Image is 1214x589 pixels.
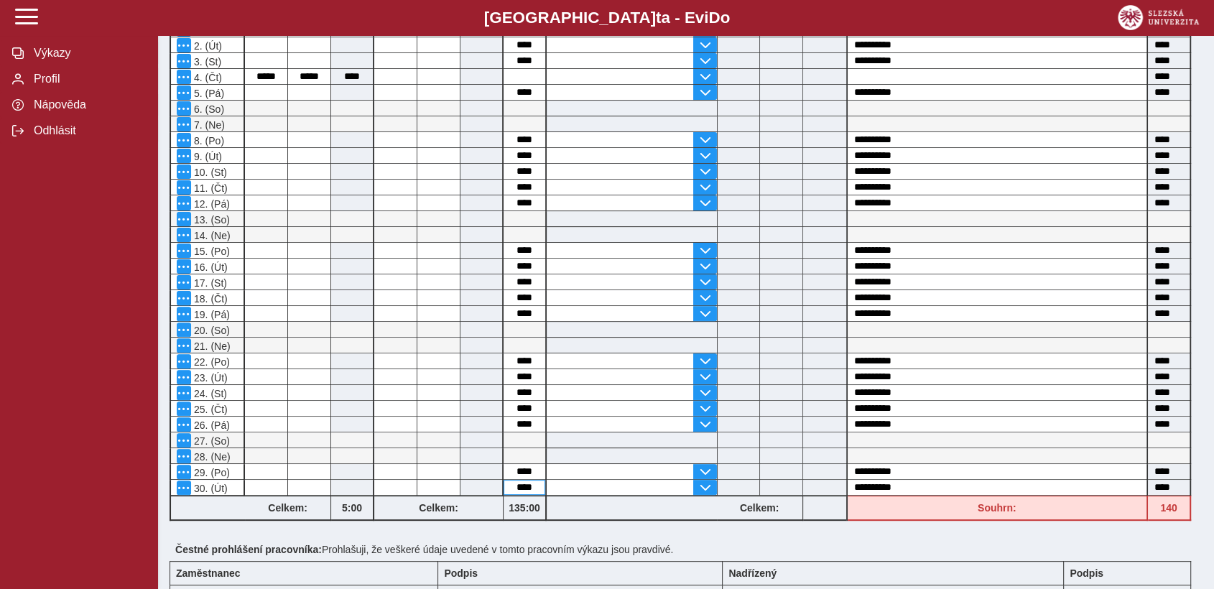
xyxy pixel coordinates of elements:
div: Fond pracovní doby (140:48 h) a součet hodin (140 h) se neshodují! [848,496,1149,521]
span: 4. (Čt) [191,72,222,83]
button: Menu [177,370,191,384]
button: Menu [177,101,191,116]
span: 10. (St) [191,167,227,178]
button: Menu [177,54,191,68]
button: Menu [177,354,191,368]
button: Menu [177,244,191,258]
span: 8. (Po) [191,135,224,147]
span: 2. (Út) [191,40,222,52]
span: 28. (Ne) [191,451,231,463]
div: Fond pracovní doby (140:48 h) a součet hodin (140 h) se neshodují! [1148,496,1191,521]
span: 20. (So) [191,325,230,336]
span: 22. (Po) [191,356,230,368]
button: Menu [177,386,191,400]
button: Menu [177,307,191,321]
button: Menu [177,465,191,479]
span: 21. (Ne) [191,340,231,352]
img: logo_web_su.png [1118,5,1199,30]
button: Menu [177,417,191,432]
button: Menu [177,228,191,242]
span: Výkazy [29,47,146,60]
button: Menu [177,449,191,463]
button: Menu [177,196,191,210]
div: Prohlašuji, že veškeré údaje uvedené v tomto pracovním výkazu jsou pravdivé. [170,538,1203,561]
span: 5. (Pá) [191,88,224,99]
b: Souhrn: [978,502,1016,514]
span: 18. (Čt) [191,293,228,305]
span: 3. (St) [191,56,221,68]
b: Podpis [444,567,478,579]
button: Menu [177,70,191,84]
button: Menu [177,481,191,495]
button: Menu [177,180,191,195]
span: Nápověda [29,98,146,111]
span: 12. (Pá) [191,198,230,210]
span: 16. (Út) [191,261,228,273]
span: 15. (Po) [191,246,230,257]
button: Menu [177,133,191,147]
span: t [656,9,661,27]
span: 17. (St) [191,277,227,289]
b: 5:00 [331,502,373,514]
button: Menu [177,164,191,179]
b: Nadřízený [728,567,777,579]
button: Menu [177,85,191,100]
button: Menu [177,291,191,305]
span: D [708,9,720,27]
button: Menu [177,117,191,131]
b: Celkem: [717,502,802,514]
b: Celkem: [374,502,503,514]
span: 19. (Pá) [191,309,230,320]
span: 25. (Čt) [191,404,228,415]
b: 135:00 [504,502,545,514]
b: Čestné prohlášení pracovníka: [175,544,322,555]
button: Menu [177,433,191,447]
span: 6. (So) [191,103,224,115]
span: o [720,9,731,27]
b: Celkem: [245,502,330,514]
span: 14. (Ne) [191,230,231,241]
span: 13. (So) [191,214,230,226]
button: Menu [177,259,191,274]
button: Menu [177,149,191,163]
span: 9. (Út) [191,151,222,162]
span: 27. (So) [191,435,230,447]
span: 23. (Út) [191,372,228,384]
button: Menu [177,212,191,226]
b: [GEOGRAPHIC_DATA] a - Evi [43,9,1171,27]
span: 26. (Pá) [191,419,230,431]
span: 29. (Po) [191,467,230,478]
span: 30. (Út) [191,483,228,494]
b: 140 [1148,502,1190,514]
span: 24. (St) [191,388,227,399]
button: Menu [177,275,191,289]
span: Profil [29,73,146,85]
span: 7. (Ne) [191,119,225,131]
button: Menu [177,402,191,416]
b: Zaměstnanec [176,567,240,579]
span: 11. (Čt) [191,182,228,194]
button: Menu [177,323,191,337]
button: Menu [177,38,191,52]
span: Odhlásit [29,124,146,137]
b: Podpis [1070,567,1103,579]
button: Menu [177,338,191,353]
